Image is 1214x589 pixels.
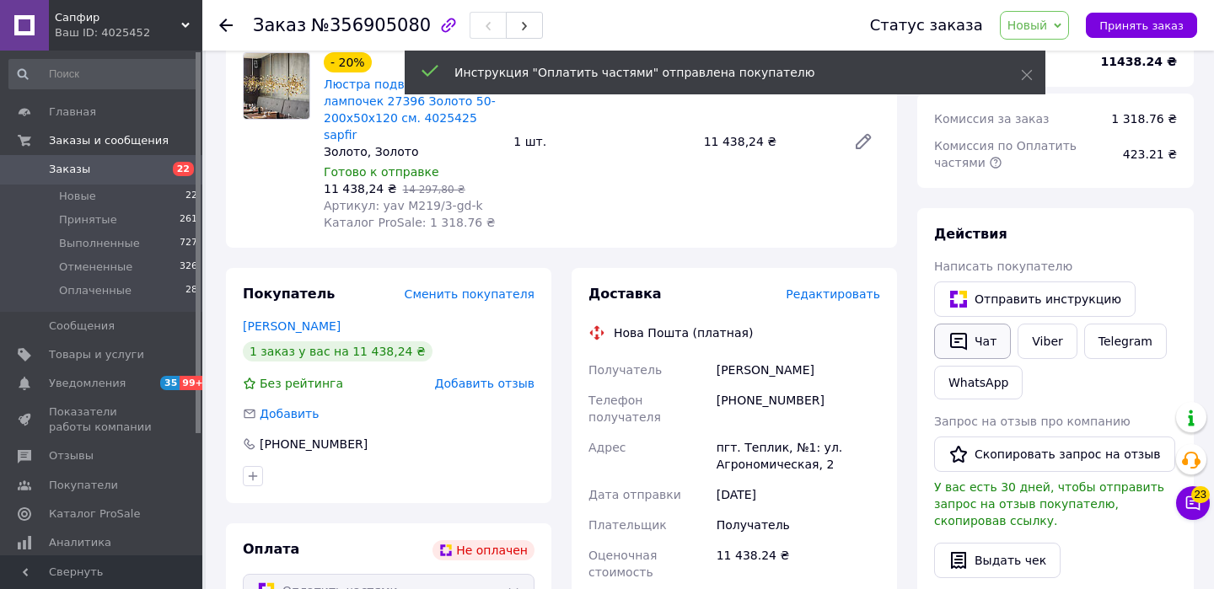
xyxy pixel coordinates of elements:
button: Принять заказ [1086,13,1197,38]
span: Готово к отправке [324,165,439,179]
span: Новый [1007,19,1048,32]
span: Принятые [59,212,117,228]
span: Товары и услуги [49,347,144,362]
div: [PERSON_NAME] [713,355,884,385]
span: Заказы и сообщения [49,133,169,148]
span: Адрес [588,441,626,454]
div: - 20% [324,52,372,72]
span: 28 [185,283,197,298]
div: [DATE] [713,479,884,510]
span: Плательщик [588,518,667,532]
span: Уведомления [49,376,126,391]
span: Действия [934,226,1007,242]
div: 11 438,24 ₴ [697,130,840,153]
button: Чат с покупателем23 [1176,486,1210,520]
button: Чат [934,324,1011,359]
span: 35 [160,376,180,390]
div: 1 заказ у вас на 11 438,24 ₴ [243,341,432,361]
div: Вернуться назад [219,17,233,34]
span: 22 [185,189,197,204]
b: 11438.24 ₴ [1101,55,1177,68]
div: [PHONE_NUMBER] [258,436,369,452]
button: Скопировать запрос на отзыв [934,436,1175,472]
span: Сапфир [55,10,181,25]
a: Редактировать [846,125,880,158]
span: 11 438,24 ₴ [324,182,397,195]
div: [PHONE_NUMBER] [713,385,884,432]
span: Доставка [588,286,662,302]
span: Получатель [588,363,662,377]
div: пгт. Теплик, №1: ул. Агрономическая, 2 [713,432,884,479]
span: 1 318.76 ₴ [1111,112,1177,126]
div: 423.21 ₴ [1113,136,1187,173]
a: [PERSON_NAME] [243,319,341,333]
div: 1 шт. [507,130,696,153]
a: Viber [1018,324,1077,359]
span: Аналитика [49,535,111,550]
button: Выдать чек [934,543,1061,578]
div: Нова Пошта (платная) [610,324,757,341]
span: Без рейтинга [260,377,343,390]
span: 326 [180,260,197,275]
span: Главная [49,104,96,120]
span: Новые [59,189,96,204]
span: Написать покупателю [934,260,1072,273]
span: Комиссия за заказ [934,112,1050,126]
span: Оплаченные [59,283,132,298]
span: 23 [1191,486,1210,503]
span: Оплата [243,541,299,557]
span: Отзывы [49,448,94,463]
span: №356905080 [311,15,431,35]
span: Сообщения [49,319,115,334]
span: 261 [180,212,197,228]
span: 14 297,80 ₴ [403,184,465,195]
span: Покупатель [243,286,335,302]
a: Telegram [1084,324,1167,359]
span: Сменить покупателя [405,287,534,301]
span: Редактировать [786,287,880,301]
span: У вас есть 30 дней, чтобы отправить запрос на отзыв покупателю, скопировав ссылку. [934,480,1164,527]
span: Запрос на отзыв про компанию [934,415,1131,428]
span: Каталог ProSale [49,506,140,522]
span: Добавить отзыв [435,377,534,390]
span: Заказ [253,15,306,35]
a: Люстра подвесная на 9 лампочек 27396 Золото 50-200х50х120 см. 4025425 sapfir [324,78,496,142]
span: Отмененные [59,260,132,275]
div: Не оплачен [432,540,534,560]
div: 11 438.24 ₴ [713,540,884,587]
div: Ваш ID: 4025452 [55,25,202,40]
span: Каталог ProSale: 1 318.76 ₴ [324,216,496,229]
span: Принять заказ [1099,19,1184,32]
span: Дата отправки [588,488,681,501]
div: Получатель [713,510,884,540]
span: Телефон получателя [588,394,661,424]
span: 99+ [180,376,207,390]
span: Заказы [49,162,90,177]
span: Комиссия по Оплатить частями [934,139,1077,169]
a: WhatsApp [934,366,1023,399]
img: Люстра подвесная на 9 лампочек 27396 Золото 50-200х50х120 см. 4025425 sapfir [244,53,309,119]
span: Оценочная стоимость [588,549,657,579]
div: Инструкция "Оплатить частями" отправлена покупателю [454,64,979,81]
span: Покупатели [49,478,118,493]
span: Выполненные [59,236,140,251]
input: Поиск [8,59,199,89]
span: Артикул: yav M219/3-gd-k [324,199,483,212]
span: Добавить [260,407,319,420]
button: Отправить инструкцию [934,281,1136,317]
span: 22 [173,162,194,176]
span: 727 [180,236,197,251]
div: Статус заказа [870,17,983,34]
span: Показатели работы компании [49,404,156,435]
div: Золото, Золото [324,143,500,160]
